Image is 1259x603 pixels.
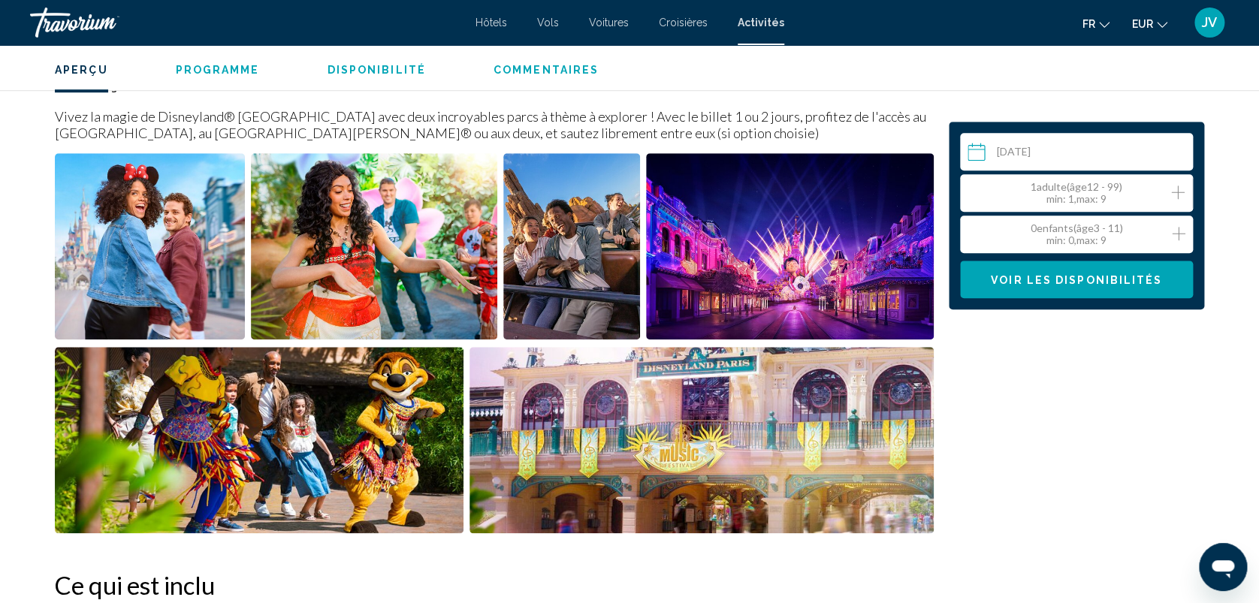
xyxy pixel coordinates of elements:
[1190,7,1229,38] button: User Menu
[646,152,934,340] button: Open full-screen image slider
[960,174,1193,253] button: Travelers: 1 adult, 0 children
[1172,224,1185,246] button: Increment children
[328,64,426,76] span: Disponibilité
[503,152,641,340] button: Open full-screen image slider
[1031,193,1122,205] div: : 1, : 9
[1202,15,1217,30] span: JV
[1132,13,1167,35] button: Change currency
[1046,192,1063,205] span: min
[1037,180,1067,193] span: Adulte
[55,570,934,600] h2: Ce qui est inclu
[1031,234,1123,246] div: : 0, : 9
[960,261,1193,298] button: Voir les disponibilités
[968,224,981,246] button: Decrement children
[55,346,463,534] button: Open full-screen image slider
[1031,180,1122,193] span: 1
[251,152,497,340] button: Open full-screen image slider
[1031,222,1123,234] span: 0
[1073,222,1123,234] span: ( 3 - 11)
[494,63,599,77] button: Commentaires
[1076,234,1095,246] span: max
[1171,182,1185,204] button: Increment adults
[991,274,1162,286] span: Voir les disponibilités
[1076,222,1094,234] span: âge
[659,17,708,29] a: Croisières
[1132,18,1153,30] span: EUR
[1082,18,1095,30] span: fr
[55,64,108,76] span: Aperçu
[589,17,629,29] a: Voitures
[1199,543,1247,591] iframe: Bouton de lancement de la fenêtre de messagerie
[469,346,934,534] button: Open full-screen image slider
[55,108,934,141] p: Vivez la magie de Disneyland® [GEOGRAPHIC_DATA] avec deux incroyables parcs à thème à explorer ! ...
[1076,192,1095,205] span: max
[1082,13,1110,35] button: Change language
[328,63,426,77] button: Disponibilité
[738,17,784,29] a: Activités
[176,63,260,77] button: Programme
[1070,180,1087,193] span: âge
[968,182,981,204] button: Decrement adults
[1046,234,1063,246] span: min
[1037,222,1073,234] span: Enfants
[1067,180,1122,193] span: ( 12 - 99)
[176,64,260,76] span: Programme
[55,152,245,340] button: Open full-screen image slider
[476,17,507,29] a: Hôtels
[55,63,108,77] button: Aperçu
[494,64,599,76] span: Commentaires
[30,8,460,38] a: Travorium
[537,17,559,29] a: Vols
